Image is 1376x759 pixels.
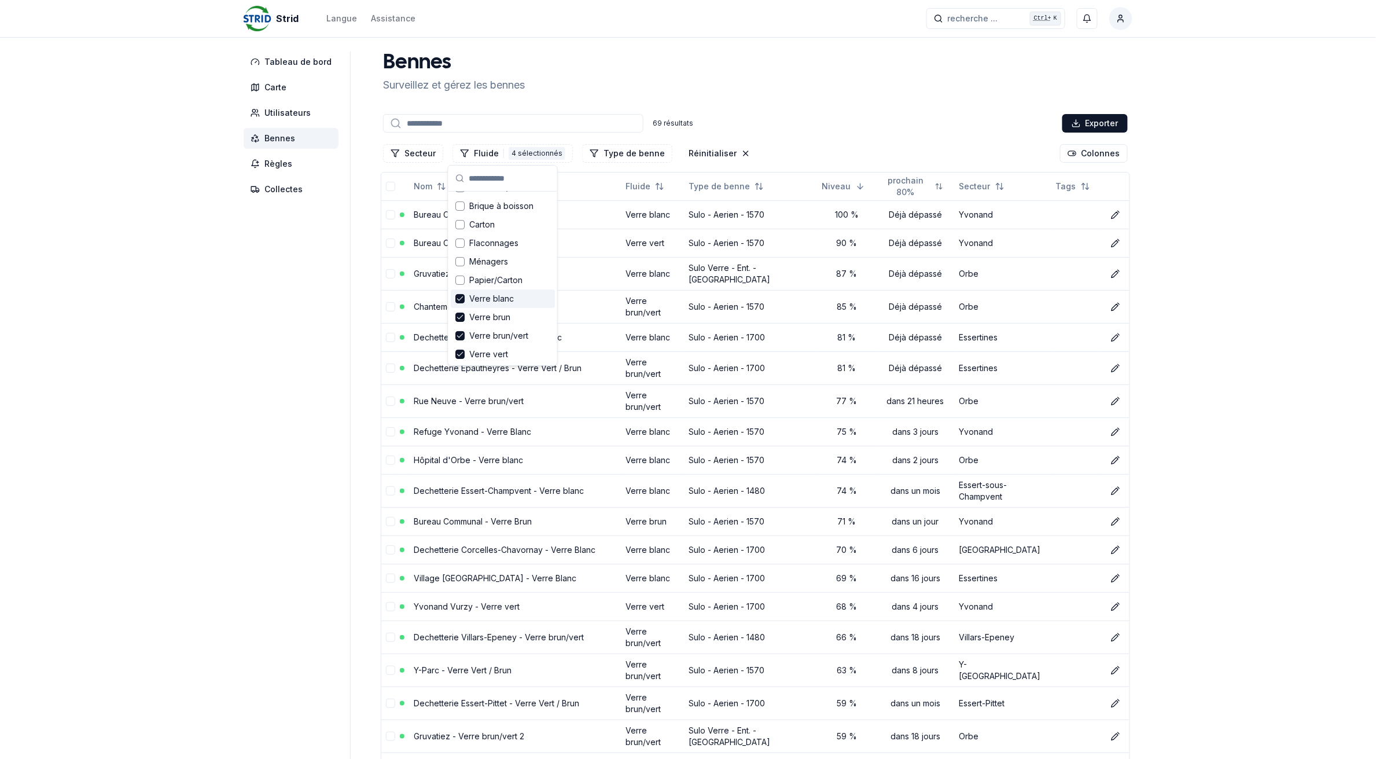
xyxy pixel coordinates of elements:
div: Déjà dépassé [881,362,950,374]
div: 81 % [822,332,872,343]
a: Bureau Communal - Verre Vert [414,238,530,248]
span: recherche ... [948,13,998,24]
div: dans 2 jours [881,454,950,466]
button: Cocher les colonnes [1060,144,1128,163]
a: Dechetterie Epautheyres - Verre Blanc [414,332,562,342]
button: select-row [386,239,395,248]
div: dans 6 jours [881,544,950,556]
button: Filtrer les lignes [582,144,672,163]
td: Essert-Pittet [955,687,1051,720]
div: 74 % [822,454,872,466]
a: Utilisateurs [244,102,343,123]
a: Y-Parc - Verre Vert / Brun [414,665,512,675]
td: Sulo - Aerien - 1570 [684,417,818,446]
span: Papier/Carton [469,274,523,286]
td: [GEOGRAPHIC_DATA] [955,536,1051,564]
button: Not sorted. Click to sort ascending. [407,177,453,196]
span: Verre brun/vert [469,330,528,342]
span: Bennes [264,133,295,144]
span: Niveau [822,181,851,192]
button: select-row [386,210,395,219]
button: select-row [386,397,395,406]
td: Essert-sous-Champvent [955,474,1051,507]
td: Verre brun/vert [621,621,684,654]
button: Exporter [1062,114,1128,133]
td: Sulo Verre - Ent. - [GEOGRAPHIC_DATA] [684,257,818,290]
a: Dechetterie Essert-Pittet - Verre Vert / Brun [414,698,579,708]
td: Verre brun/vert [621,687,684,720]
td: Orbe [955,446,1051,474]
td: Villars-Epeney [955,621,1051,654]
span: Fluide [626,181,650,192]
button: select-row [386,302,395,311]
a: Refuge Yvonand - Verre Blanc [414,427,531,437]
td: Sulo Verre - Ent. - [GEOGRAPHIC_DATA] [684,720,818,753]
h1: Bennes [383,52,525,75]
td: Verre blanc [621,564,684,592]
td: Verre vert [621,229,684,257]
button: Not sorted. Click to sort ascending. [682,177,771,196]
td: Orbe [955,290,1051,323]
a: Dechetterie Epautheyres - Verre Vert / Brun [414,363,582,373]
button: select-row [386,427,395,437]
td: Yvonand [955,229,1051,257]
a: Dechetterie Corcelles-Chavornay - Verre Blanc [414,545,595,555]
div: Déjà dépassé [881,268,950,280]
button: Réinitialiser les filtres [682,144,757,163]
td: Sulo - Aerien - 1480 [684,474,818,507]
div: Langue [326,13,357,24]
button: Not sorted. Click to sort ascending. [619,177,671,196]
div: dans 4 jours [881,601,950,613]
div: 69 résultats [653,119,693,128]
div: dans 18 jours [881,632,950,643]
span: Ménagers [469,256,508,267]
td: Verre brun/vert [621,290,684,323]
td: Verre brun/vert [621,654,684,687]
button: Not sorted. Click to sort ascending. [952,177,1011,196]
span: Verre vert [469,349,508,360]
div: dans un jour [881,516,950,527]
div: dans 8 jours [881,665,950,676]
div: 87 % [822,268,872,280]
div: 75 % [822,426,872,438]
div: Déjà dépassé [881,209,950,221]
td: Y-[GEOGRAPHIC_DATA] [955,654,1051,687]
td: Yvonand [955,507,1051,536]
td: Verre blanc [621,536,684,564]
div: dans 3 jours [881,426,950,438]
button: select-row [386,333,395,342]
p: Surveillez et gérez les bennes [383,77,525,93]
a: Règles [244,153,343,174]
a: Collectes [244,179,343,200]
a: Tableau de bord [244,52,343,72]
span: Tableau de bord [264,56,332,68]
td: Verre brun/vert [621,351,684,384]
button: select-row [386,364,395,373]
span: Verre brun [469,311,510,323]
div: dans un mois [881,485,950,497]
button: select-row [386,574,395,583]
div: 81 % [822,362,872,374]
td: Verre brun/vert [621,720,684,753]
td: Essertines [955,351,1051,384]
button: Not sorted. Click to sort ascending. [874,177,950,196]
a: Chantemerle - Verre brun/vert [414,302,529,311]
td: Verre vert [621,592,684,621]
a: Rue Neuve - Verre brun/vert [414,396,524,406]
td: Sulo - Aerien - 1480 [684,621,818,654]
td: Sulo - Aerien - 1570 [684,446,818,474]
a: Hôpital d'Orbe - Verre blanc [414,455,523,465]
td: Verre blanc [621,323,684,351]
a: Gruvatiez - Verre brun/vert 2 [414,731,524,741]
td: Verre blanc [621,446,684,474]
td: Sulo - Aerien - 1570 [684,200,818,229]
div: 4 sélectionnés [509,147,565,160]
a: Dechetterie Essert-Champvent - Verre blanc [414,486,584,496]
a: Bureau Communal - Verre Brun [414,516,532,526]
a: Bureau Communal - Verre Blanc [414,210,535,219]
span: Utilisateurs [264,107,311,119]
div: 59 % [822,698,872,709]
span: prochain 80% [881,175,930,198]
td: Sulo - Aerien - 1700 [684,687,818,720]
span: Carton [469,219,495,230]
